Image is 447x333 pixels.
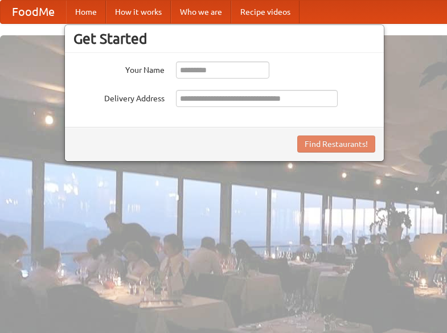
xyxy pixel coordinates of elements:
[73,30,375,47] h3: Get Started
[73,90,165,104] label: Delivery Address
[171,1,231,23] a: Who we are
[297,135,375,153] button: Find Restaurants!
[1,1,66,23] a: FoodMe
[106,1,171,23] a: How it works
[73,61,165,76] label: Your Name
[66,1,106,23] a: Home
[231,1,300,23] a: Recipe videos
